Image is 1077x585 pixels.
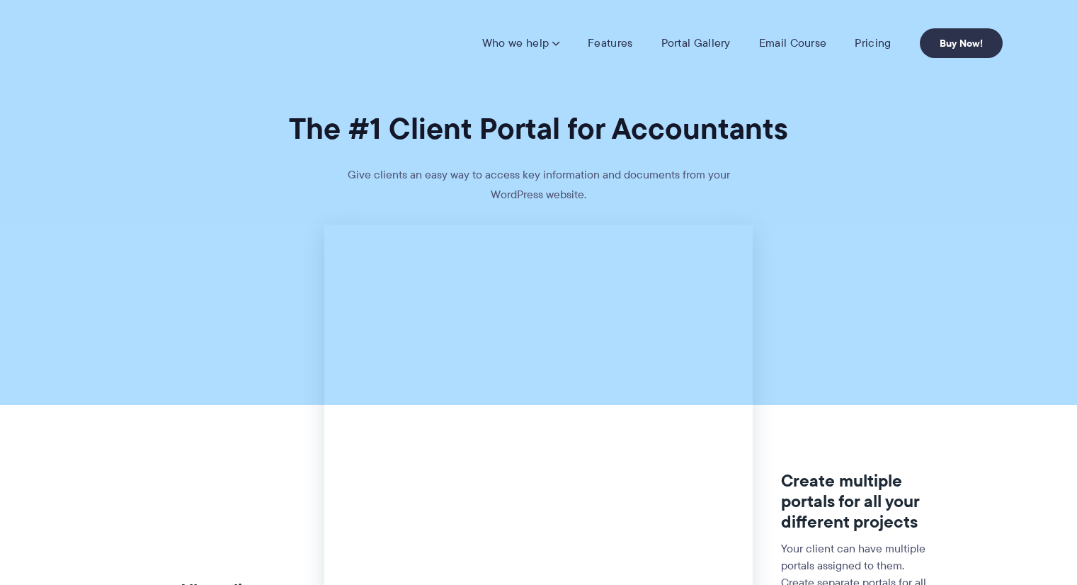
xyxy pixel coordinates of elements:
[855,36,891,50] a: Pricing
[588,36,632,50] a: Features
[920,28,1003,58] a: Buy Now!
[759,36,827,50] a: Email Course
[482,36,559,50] a: Who we help
[661,36,731,50] a: Portal Gallery
[326,165,751,225] p: Give clients an easy way to access key information and documents from your WordPress website.
[781,471,936,532] h3: Create multiple portals for all your different projects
